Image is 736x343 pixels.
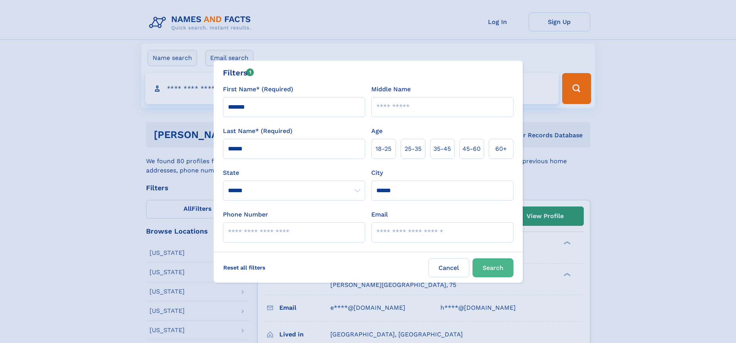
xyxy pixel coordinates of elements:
span: 35‑45 [433,144,451,154]
label: Age [371,126,382,136]
label: Email [371,210,388,219]
label: Phone Number [223,210,268,219]
span: 18‑25 [376,144,391,154]
button: Search [473,258,513,277]
label: Middle Name [371,85,411,94]
label: State [223,168,365,177]
span: 25‑35 [405,144,422,154]
div: Filters [223,67,254,78]
label: Reset all filters [218,258,270,277]
span: 60+ [495,144,507,154]
label: First Name* (Required) [223,85,293,94]
span: 45‑60 [462,144,481,154]
label: Cancel [428,258,469,277]
label: City [371,168,383,177]
label: Last Name* (Required) [223,126,292,136]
